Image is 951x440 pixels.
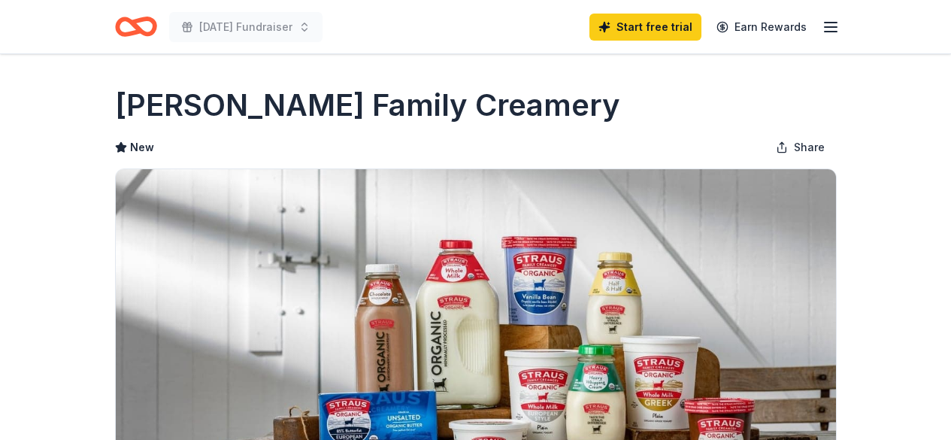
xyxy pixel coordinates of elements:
h1: [PERSON_NAME] Family Creamery [115,84,620,126]
a: Earn Rewards [707,14,816,41]
span: [DATE] Fundraiser [199,18,292,36]
button: Share [764,132,837,162]
a: Home [115,9,157,44]
span: New [130,138,154,156]
a: Start free trial [589,14,701,41]
span: Share [794,138,825,156]
button: [DATE] Fundraiser [169,12,323,42]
